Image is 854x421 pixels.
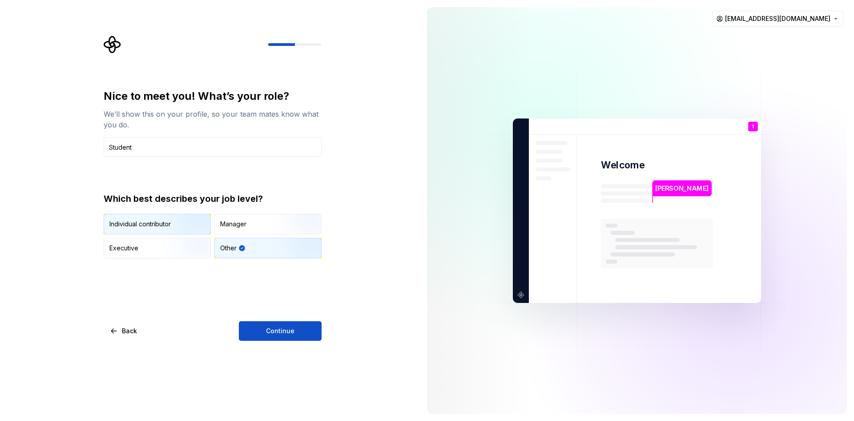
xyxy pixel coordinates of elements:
[122,327,137,335] span: Back
[725,14,830,23] span: [EMAIL_ADDRESS][DOMAIN_NAME]
[104,321,145,341] button: Back
[220,244,237,253] div: Other
[266,327,294,335] span: Continue
[104,89,322,103] div: Nice to meet you! What’s your role?
[104,137,322,157] input: Job title
[104,109,322,130] div: We’ll show this on your profile, so your team mates know what you do.
[109,244,138,253] div: Executive
[220,220,246,229] div: Manager
[712,11,843,27] button: [EMAIL_ADDRESS][DOMAIN_NAME]
[751,124,755,129] p: T
[601,159,645,172] p: Welcome
[109,220,171,229] div: Individual contributor
[239,321,322,341] button: Continue
[104,192,322,205] div: Which best describes your job level?
[104,36,121,53] svg: Supernova Logo
[655,183,709,193] p: [PERSON_NAME]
